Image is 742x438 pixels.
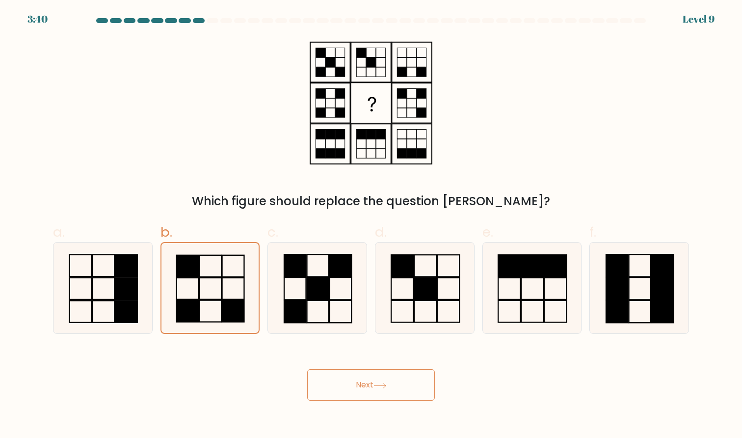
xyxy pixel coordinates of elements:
button: Next [307,369,435,401]
div: 3:40 [27,12,48,27]
div: Level 9 [683,12,715,27]
div: Which figure should replace the question [PERSON_NAME]? [59,192,683,210]
span: f. [589,222,596,242]
span: e. [482,222,493,242]
span: b. [160,222,172,242]
span: a. [53,222,65,242]
span: d. [375,222,387,242]
span: c. [267,222,278,242]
